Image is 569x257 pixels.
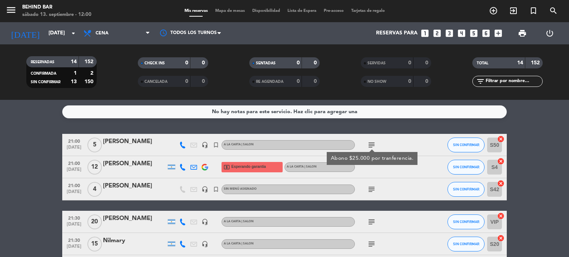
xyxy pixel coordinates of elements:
span: [DATE] [65,189,83,198]
span: Pre-acceso [320,9,347,13]
i: headset_mic [202,241,208,247]
button: menu [6,4,17,18]
div: [PERSON_NAME] [103,181,166,191]
strong: 14 [71,59,77,64]
span: A LA CARTA | SALON [287,165,317,168]
i: menu [6,4,17,16]
span: CANCELADA [144,80,167,84]
span: A LA CARTA | SALON [224,143,254,146]
span: NO SHOW [367,80,386,84]
div: [PERSON_NAME] [103,137,166,146]
span: RE AGENDADA [256,80,283,84]
i: exit_to_app [509,6,518,15]
strong: 0 [185,79,188,84]
span: TOTAL [477,61,488,65]
div: Abono $25.000 por tranferencia. [331,155,414,162]
strong: 0 [297,60,300,65]
span: Cena [96,31,109,36]
strong: 0 [425,60,430,65]
span: 21:00 [65,159,83,167]
i: arrow_drop_down [69,29,78,38]
div: [PERSON_NAME] [103,159,166,169]
i: turned_in_not [213,142,219,148]
span: 5 [87,138,102,152]
i: headset_mic [202,186,208,193]
span: RESERVADAS [31,60,54,64]
span: A LA CARTA | SALON [224,242,254,245]
span: SIN CONFIRMAR [453,242,479,246]
button: SIN CONFIRMAR [447,138,485,152]
i: cancel [497,180,505,187]
span: 21:00 [65,181,83,189]
span: Sin menú asignado [224,187,257,190]
strong: 0 [314,60,318,65]
div: No hay notas para este servicio. Haz clic para agregar una [212,108,357,116]
span: 21:30 [65,213,83,222]
strong: 0 [297,79,300,84]
span: 20 [87,214,102,229]
div: Behind Bar [22,4,91,11]
button: SIN CONFIRMAR [447,182,485,197]
strong: 0 [202,60,206,65]
i: subject [367,185,376,194]
i: add_box [493,28,503,38]
span: A LA CARTA | SALON [224,220,254,223]
strong: 14 [517,60,523,65]
i: looks_3 [445,28,454,38]
strong: 13 [71,79,77,84]
span: SIN CONFIRMAR [453,187,479,191]
i: subject [367,240,376,248]
span: SENTADAS [256,61,276,65]
i: cancel [497,135,505,143]
strong: 0 [314,79,318,84]
i: [DATE] [6,25,45,41]
span: SERVIDAS [367,61,386,65]
i: looks_two [432,28,442,38]
span: 4 [87,182,102,197]
div: [PERSON_NAME] [103,214,166,223]
i: search [549,6,558,15]
strong: 0 [202,79,206,84]
span: CHECK INS [144,61,165,65]
span: [DATE] [65,222,83,230]
span: 21:30 [65,236,83,244]
i: subject [367,141,376,149]
i: power_settings_new [545,29,554,38]
span: Tarjetas de regalo [347,9,389,13]
div: LOG OUT [536,22,563,44]
span: SIN CONFIRMAR [453,165,479,169]
i: turned_in_not [529,6,538,15]
span: SIN CONFIRMAR [453,143,479,147]
strong: 0 [408,79,411,84]
span: SIN CONFIRMAR [453,220,479,224]
i: looks_6 [481,28,491,38]
button: SIN CONFIRMAR [447,160,485,175]
span: Lista de Espera [284,9,320,13]
span: CONFIRMADA [31,72,56,75]
i: turned_in_not [213,186,219,193]
strong: 0 [408,60,411,65]
strong: 152 [84,59,95,64]
img: google-logo.png [202,164,208,170]
button: SIN CONFIRMAR [447,237,485,251]
i: looks_5 [469,28,479,38]
i: subject [367,217,376,226]
strong: 150 [84,79,95,84]
i: looks_4 [457,28,466,38]
span: Mapa de mesas [212,9,249,13]
button: SIN CONFIRMAR [447,214,485,229]
span: SIN CONFIRMAR [31,80,60,84]
i: cancel [497,212,505,220]
div: sábado 13. septiembre - 12:00 [22,11,91,18]
strong: 2 [90,71,95,76]
strong: 0 [185,60,188,65]
span: [DATE] [65,167,83,176]
i: local_atm [223,164,230,170]
span: [DATE] [65,145,83,153]
span: [DATE] [65,244,83,253]
i: add_circle_outline [489,6,498,15]
span: 21:00 [65,136,83,145]
span: Esperando garantía [232,164,266,170]
input: Filtrar por nombre... [485,77,542,85]
i: headset_mic [202,219,208,225]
